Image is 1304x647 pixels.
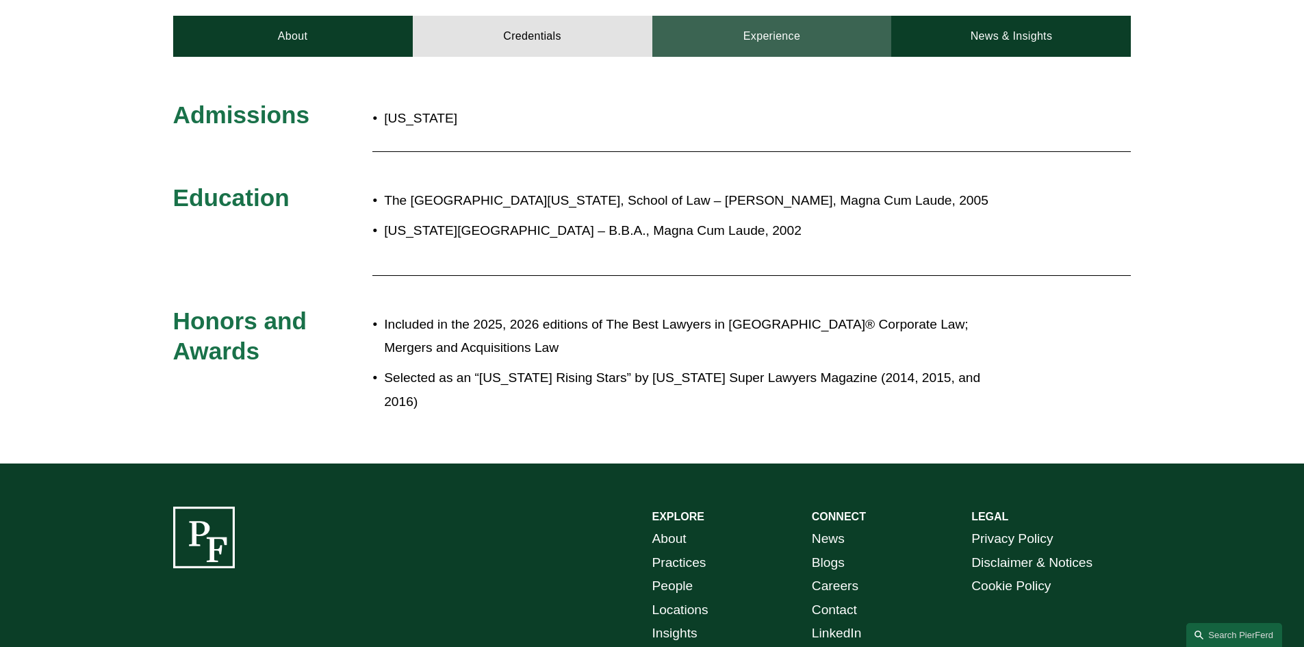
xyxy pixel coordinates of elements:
[384,189,1011,213] p: The [GEOGRAPHIC_DATA][US_STATE], School of Law – [PERSON_NAME], Magna Cum Laude, 2005
[384,313,1011,360] p: Included in the 2025, 2026 editions of The Best Lawyers in [GEOGRAPHIC_DATA]® Corporate Law; Merg...
[652,511,704,522] strong: EXPLORE
[971,511,1008,522] strong: LEGAL
[173,184,290,211] span: Education
[652,622,698,646] a: Insights
[173,307,313,364] span: Honors and Awards
[812,598,857,622] a: Contact
[173,101,309,128] span: Admissions
[1186,623,1282,647] a: Search this site
[812,527,845,551] a: News
[971,527,1053,551] a: Privacy Policy
[384,219,1011,243] p: [US_STATE][GEOGRAPHIC_DATA] – B.B.A., Magna Cum Laude, 2002
[384,366,1011,414] p: Selected as an “[US_STATE] Rising Stars” by [US_STATE] Super Lawyers Magazine (2014, 2015, and 2016)
[652,527,687,551] a: About
[812,551,845,575] a: Blogs
[971,574,1051,598] a: Cookie Policy
[652,551,706,575] a: Practices
[652,574,693,598] a: People
[891,16,1131,57] a: News & Insights
[812,511,866,522] strong: CONNECT
[652,16,892,57] a: Experience
[812,622,862,646] a: LinkedIn
[652,598,708,622] a: Locations
[413,16,652,57] a: Credentials
[812,574,858,598] a: Careers
[971,551,1092,575] a: Disclaimer & Notices
[384,107,732,131] p: [US_STATE]
[173,16,413,57] a: About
